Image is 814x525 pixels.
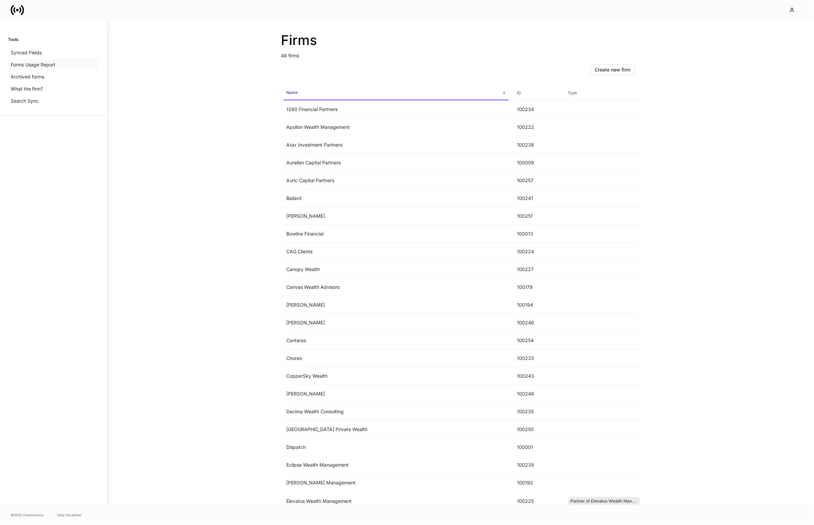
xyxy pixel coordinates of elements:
[512,101,563,118] td: 100234
[281,296,512,314] td: [PERSON_NAME]
[281,243,512,261] td: CAG Clients
[11,49,42,56] p: Synced Fields
[281,438,512,456] td: Dispatch
[11,512,44,518] span: © 2025 OneAdvisory
[512,438,563,456] td: 100001
[512,314,563,332] td: 100246
[512,421,563,438] td: 100250
[281,154,512,172] td: Aurelien Capital Partners
[281,261,512,278] td: Canopy Wealth
[512,403,563,421] td: 100235
[514,86,560,100] span: ID
[281,207,512,225] td: [PERSON_NAME]
[512,296,563,314] td: 100194
[281,172,512,190] td: Auric Capital Partners
[512,332,563,350] td: 100254
[512,225,563,243] td: 100013
[286,89,298,96] h6: Name
[512,207,563,225] td: 100251
[565,86,638,100] span: Type
[11,61,55,68] p: Forms Usage Report
[512,190,563,207] td: 100241
[281,385,512,403] td: [PERSON_NAME]
[11,86,43,92] p: What the firm?
[281,492,512,511] td: Elevatus Wealth Management
[512,492,563,511] td: 100225
[512,261,563,278] td: 100227
[512,367,563,385] td: 100243
[281,101,512,118] td: 1280 Financial Partners
[8,83,99,95] a: What the firm?
[281,278,512,296] td: Canvas Wealth Advisors
[281,190,512,207] td: Bailard
[512,350,563,367] td: 100233
[512,136,563,154] td: 100238
[281,332,512,350] td: Centeras
[281,474,512,492] td: [PERSON_NAME] Management
[281,136,512,154] td: Arax Investment Partners
[8,47,99,59] a: Synced Fields
[281,48,640,59] p: 48 firms
[512,154,563,172] td: 100009
[281,403,512,421] td: Decima Wealth Consulting
[8,95,99,107] a: Search Sync
[8,71,99,83] a: Archived forms
[568,90,577,96] h6: Type
[281,367,512,385] td: CopperSky Wealth
[512,118,563,136] td: 100222
[512,278,563,296] td: 100179
[568,498,640,505] span: Partner of Elevatus Wealth Management ADMIN
[595,66,631,73] div: Create new firm
[512,385,563,403] td: 100248
[284,86,509,100] span: Name
[512,243,563,261] td: 100224
[8,36,18,43] h6: Tools
[281,118,512,136] td: Apollon Wealth Management
[11,73,44,80] p: Archived forms
[591,64,635,75] button: Create new firm
[281,456,512,474] td: Eclipse Wealth Management
[11,98,39,104] p: Search Sync
[512,172,563,190] td: 100257
[512,474,563,492] td: 100192
[281,32,640,48] h2: Firms
[512,456,563,474] td: 100239
[57,512,82,518] a: Data Disclaimer
[8,59,99,71] a: Forms Usage Report
[281,314,512,332] td: [PERSON_NAME]
[281,350,512,367] td: Choreo
[281,421,512,438] td: [GEOGRAPHIC_DATA] Private Wealth
[281,225,512,243] td: Bowline Financial
[517,90,521,96] h6: ID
